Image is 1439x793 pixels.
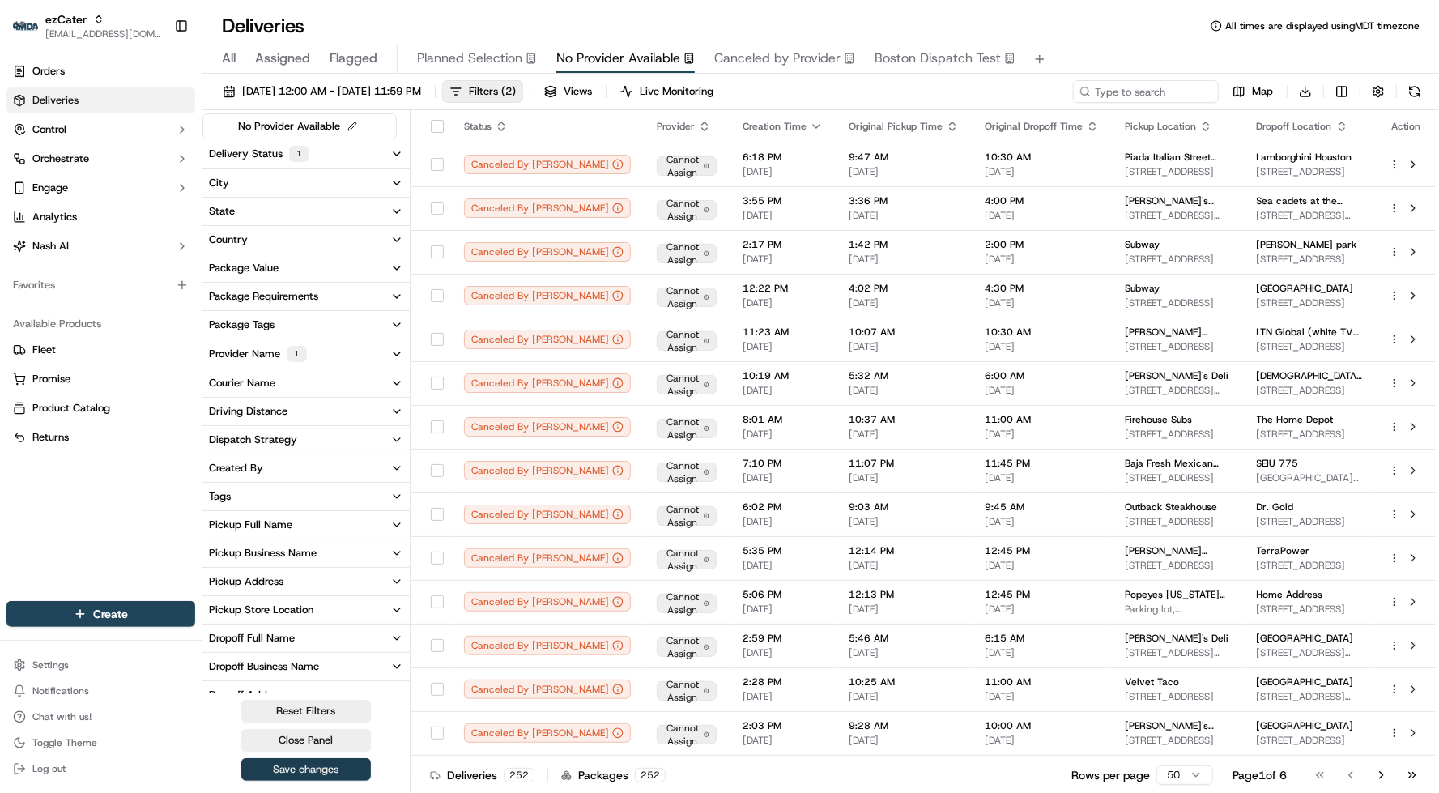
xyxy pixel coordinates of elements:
div: Provider Name [209,346,307,362]
span: Assigned [255,49,310,68]
span: ezCater [45,11,87,28]
span: [DATE] [985,253,1099,266]
div: 1 [287,346,307,362]
span: [STREET_ADDRESS] [1257,253,1363,266]
button: Cannot Assign [657,416,717,438]
div: Package Requirements [209,289,318,304]
button: Close Panel [241,729,371,752]
span: Log out [32,762,66,775]
button: Filters(2) [442,80,523,103]
span: Boston Dispatch Test [875,49,1001,68]
span: Status [464,120,492,133]
span: [DATE] [985,515,1099,528]
button: Driving Distance [202,398,410,425]
span: 11:07 PM [849,457,959,470]
div: Canceled By [PERSON_NAME] [464,505,631,524]
span: [DATE] [849,253,959,266]
span: Creation Time [743,120,807,133]
img: ezCater [13,21,39,32]
span: [DATE] [985,384,1099,397]
div: Cannot Assign [657,244,717,263]
span: Analytics [32,210,77,224]
span: Control [32,122,66,137]
img: 1736555255976-a54dd68f-1ca7-489b-9aae-adbdc363a1c4 [16,154,45,183]
h1: Deliveries [222,13,304,39]
button: Views [537,80,599,103]
span: Engage [32,181,68,195]
div: Favorites [6,272,195,298]
span: [STREET_ADDRESS] [1125,515,1230,528]
span: [PERSON_NAME]'s Bar-B-Q [1125,194,1230,207]
span: 4:00 PM [985,194,1099,207]
span: Canceled by Provider [714,49,841,68]
span: [PERSON_NAME]'s Deli [1125,369,1228,382]
span: Dr. Gold [1257,501,1294,514]
span: Original Pickup Time [849,120,943,133]
button: [DATE] 12:00 AM - [DATE] 11:59 PM [215,80,428,103]
span: [DATE] [985,209,1099,222]
button: Canceled By [PERSON_NAME] [464,242,631,262]
span: Subway [1125,282,1160,295]
div: Canceled By [PERSON_NAME] [464,417,631,437]
span: 4:30 PM [985,282,1099,295]
span: Promise [32,372,70,386]
button: Package Value [202,254,410,282]
button: Dropoff Full Name [202,625,410,652]
button: City [202,169,410,197]
div: Pickup Address [209,574,283,589]
div: Created By [209,461,263,475]
div: Cannot Assign [657,200,717,220]
a: Promise [13,372,189,386]
span: • [134,294,140,307]
button: Cannot Assign [657,678,717,701]
div: Start new chat [73,154,266,170]
div: 💻 [137,363,150,376]
span: [STREET_ADDRESS] [1257,340,1363,353]
span: [GEOGRAPHIC_DATA][STREET_ADDRESS][GEOGRAPHIC_DATA] [1257,471,1363,484]
button: Cannot Assign [657,503,717,526]
div: Past conversations [16,210,109,223]
button: Cannot Assign [657,284,717,307]
div: Cannot Assign [657,637,717,657]
button: Canceled By [PERSON_NAME] [464,155,631,174]
div: Cannot Assign [657,681,717,701]
button: Canceled By [PERSON_NAME] [464,330,631,349]
div: No Provider Available [238,117,361,135]
button: Toggle Theme [6,731,195,754]
span: [STREET_ADDRESS] [1125,471,1230,484]
button: Create [6,601,195,627]
span: 11:45 PM [985,457,1099,470]
span: [GEOGRAPHIC_DATA] [1257,282,1354,295]
button: Cannot Assign [657,197,717,220]
span: Chat with us! [32,710,92,723]
button: Cannot Assign [657,241,717,263]
button: Canceled By [PERSON_NAME] [464,680,631,699]
a: Analytics [6,204,195,230]
span: [DATE] [743,209,823,222]
button: Cannot Assign [657,634,717,657]
span: All [222,49,236,68]
button: Canceled By [PERSON_NAME] [464,592,631,612]
span: Fleet [32,343,56,357]
span: Baja Fresh Mexican Grill [1125,457,1230,470]
span: 7:10 PM [743,457,823,470]
div: Cannot Assign [657,331,717,351]
span: [DATE] [143,294,177,307]
span: [DATE] [985,296,1099,309]
button: Tags [202,483,410,510]
input: Type to search [1073,80,1219,103]
span: 2:17 PM [743,238,823,251]
span: [DATE] [743,559,823,572]
button: Cannot Assign [657,153,717,176]
span: SEIU 775 [1257,457,1299,470]
button: Dispatch Strategy [202,426,410,454]
span: [DATE] [743,296,823,309]
span: Nash AI [32,239,69,254]
span: • [134,250,140,263]
a: Powered byPylon [114,400,196,413]
div: Tags [209,489,231,504]
button: Canceled By [PERSON_NAME] [464,723,631,743]
span: 10:30 AM [985,326,1099,339]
